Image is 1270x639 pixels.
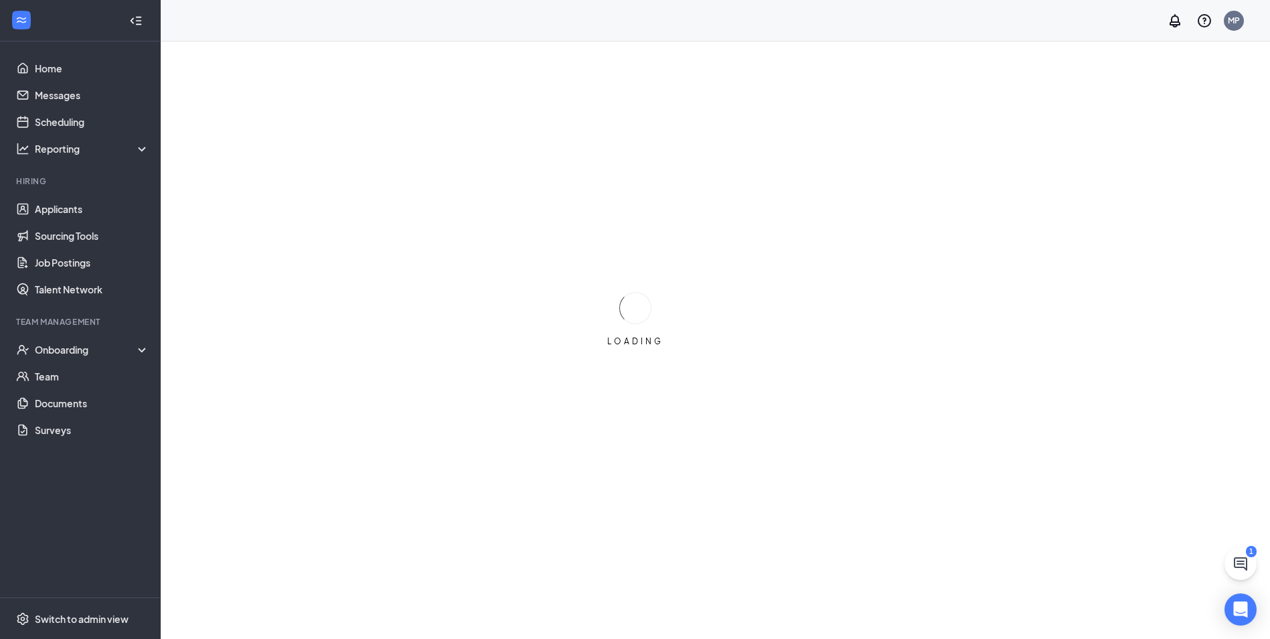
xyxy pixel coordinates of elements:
[35,142,150,155] div: Reporting
[35,276,149,303] a: Talent Network
[35,222,149,249] a: Sourcing Tools
[1224,548,1257,580] button: ChatActive
[16,343,29,356] svg: UserCheck
[35,343,138,356] div: Onboarding
[1233,556,1249,572] svg: ChatActive
[35,417,149,443] a: Surveys
[35,109,149,135] a: Scheduling
[1167,13,1183,29] svg: Notifications
[35,82,149,109] a: Messages
[602,336,669,347] div: LOADING
[35,196,149,222] a: Applicants
[16,612,29,626] svg: Settings
[16,316,147,328] div: Team Management
[35,612,129,626] div: Switch to admin view
[1246,546,1257,557] div: 1
[129,14,143,27] svg: Collapse
[15,13,28,27] svg: WorkstreamLogo
[35,55,149,82] a: Home
[16,175,147,187] div: Hiring
[1196,13,1212,29] svg: QuestionInfo
[35,363,149,390] a: Team
[16,142,29,155] svg: Analysis
[1228,15,1240,26] div: MP
[1224,593,1257,626] div: Open Intercom Messenger
[35,249,149,276] a: Job Postings
[35,390,149,417] a: Documents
